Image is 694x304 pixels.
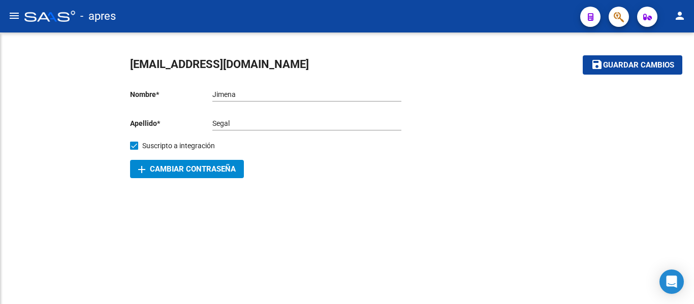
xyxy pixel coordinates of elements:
button: Guardar cambios [583,55,682,74]
mat-icon: person [674,10,686,22]
span: Cambiar Contraseña [138,164,236,174]
div: Open Intercom Messenger [659,269,684,294]
button: Cambiar Contraseña [130,160,244,178]
span: Guardar cambios [603,61,674,70]
mat-icon: save [591,58,603,71]
span: [EMAIL_ADDRESS][DOMAIN_NAME] [130,58,309,71]
span: Suscripto a integración [142,140,215,152]
mat-icon: menu [8,10,20,22]
mat-icon: add [136,163,148,176]
p: Apellido [130,118,212,129]
p: Nombre [130,89,212,100]
span: - apres [80,5,116,27]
